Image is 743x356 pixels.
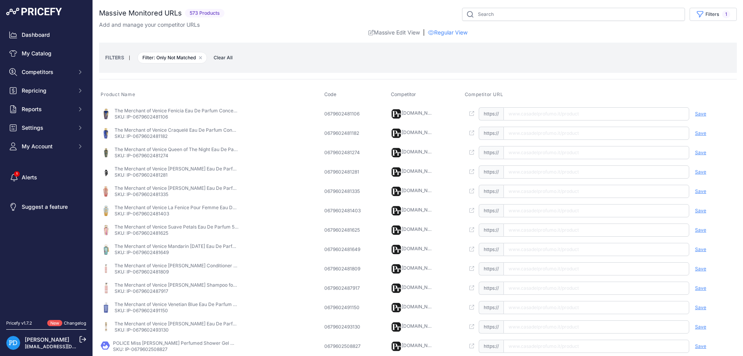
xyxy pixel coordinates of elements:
[402,168,439,174] a: [DOMAIN_NAME]
[402,265,439,271] a: [DOMAIN_NAME]
[115,133,238,139] p: SKU: IP-0679602481182
[503,204,689,217] input: www.casadelprofumo.it/product
[479,224,503,237] span: https://
[324,304,363,311] div: 0679602491150
[115,153,238,159] p: SKU: IP-0679602481274
[479,165,503,179] span: https://
[6,121,86,135] button: Settings
[402,129,439,135] a: [DOMAIN_NAME]
[115,114,238,120] p: SKU: IP-0679602481106
[690,8,737,21] button: Filters1
[695,169,706,175] span: Save
[47,320,62,327] span: New
[695,324,706,330] span: Save
[479,340,503,353] span: https://
[137,52,207,64] span: Filter: Only Not Matched
[115,185,238,191] p: The Merchant of Venice [PERSON_NAME] Eau De Parfum 100 ml ([PERSON_NAME])
[695,246,706,253] span: Save
[695,188,706,194] span: Save
[6,320,32,327] div: Pricefy v1.7.2
[210,54,236,62] button: Clear All
[113,346,237,353] p: SKU: IP-0679602508827
[324,343,363,349] div: 0679602508827
[695,208,706,214] span: Save
[465,91,505,98] button: Competitor URL
[115,108,238,114] p: The Merchant of Venice Fenicia Eau De Parfum Concentrée 100 ml (unisex)
[22,124,72,132] span: Settings
[503,107,689,120] input: www.casadelprofumo.it/product
[6,170,86,184] a: Alerts
[695,111,706,117] span: Save
[479,243,503,256] span: https://
[115,224,238,230] p: The Merchant of Venice Suave Petals Eau De Parfum 50 ml (donna)
[115,146,238,153] p: The Merchant of Venice Queen of The Night Eau De Parfum Concentrée 100 ml (donna)
[695,227,706,233] span: Save
[324,150,363,156] div: 0679602481274
[324,208,363,214] div: 0679602481403
[115,127,238,133] p: The Merchant of Venice Craquelé Eau De Parfum Concentrée 100 ml (unisex)
[695,304,706,311] span: Save
[324,227,363,233] div: 0679602481625
[22,105,72,113] span: Reports
[6,139,86,153] button: My Account
[503,301,689,314] input: www.casadelprofumo.it/product
[479,282,503,295] span: https://
[324,111,363,117] div: 0679602481106
[479,320,503,334] span: https://
[115,230,238,236] p: SKU: IP-0679602481625
[402,323,439,329] a: [DOMAIN_NAME]
[115,249,238,256] p: SKU: IP-0679602481649
[402,187,439,193] a: [DOMAIN_NAME]
[124,55,135,60] small: |
[6,8,62,15] img: Pricefy Logo
[402,110,439,116] a: [DOMAIN_NAME]
[64,320,86,326] a: Changelog
[6,46,86,60] a: My Catalog
[115,269,238,275] p: SKU: IP-0679602481809
[402,284,439,290] a: [DOMAIN_NAME]
[99,8,182,19] h2: Massive Monitored URLs
[115,205,238,211] p: The Merchant of Venice La Fenice Pour Femme Eau De Parfum 100 ml (donna)
[6,84,86,98] button: Repricing
[324,266,363,272] div: 0679602481809
[503,146,689,159] input: www.casadelprofumo.it/product
[402,342,439,348] a: [DOMAIN_NAME]
[185,9,224,18] span: 573 Products
[503,262,689,275] input: www.casadelprofumo.it/product
[115,263,238,269] p: The Merchant of Venice [PERSON_NAME] Conditioner 250 ml ([PERSON_NAME])
[479,146,503,159] span: https://
[324,169,363,175] div: 0679602481281
[402,207,439,213] a: [DOMAIN_NAME]
[391,91,416,97] span: Competitor
[479,107,503,120] span: https://
[324,91,336,97] span: Code
[115,327,238,333] p: SKU: IP-0679602493130
[479,262,503,275] span: https://
[695,285,706,291] span: Save
[25,336,69,343] a: [PERSON_NAME]
[6,102,86,116] button: Reports
[695,130,706,136] span: Save
[722,10,730,18] span: 1
[695,266,706,272] span: Save
[402,304,439,310] a: [DOMAIN_NAME]
[115,191,238,198] p: SKU: IP-0679602481335
[479,185,503,198] span: https://
[22,68,72,76] span: Competitors
[503,282,689,295] input: www.casadelprofumo.it/product
[115,308,238,314] p: SKU: IP-0679602491150
[465,91,503,98] span: Competitor URL
[115,288,238,294] p: SKU: IP-0679602487917
[402,149,439,155] a: [DOMAIN_NAME]
[503,320,689,334] input: www.casadelprofumo.it/product
[695,343,706,349] span: Save
[99,21,200,29] p: Add and manage your competitor URLs
[113,340,237,346] p: POLICE Miss [PERSON_NAME] Perfumed Shower Gel 400 ml ([PERSON_NAME])
[101,91,137,98] button: Product Name
[115,282,238,288] p: The Merchant of Venice [PERSON_NAME] Shampoo for Women 250 ml ([PERSON_NAME])
[324,188,363,194] div: 0679602481335
[423,29,425,36] span: |
[695,150,706,156] span: Save
[402,226,439,232] a: [DOMAIN_NAME]
[503,185,689,198] input: www.casadelprofumo.it/product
